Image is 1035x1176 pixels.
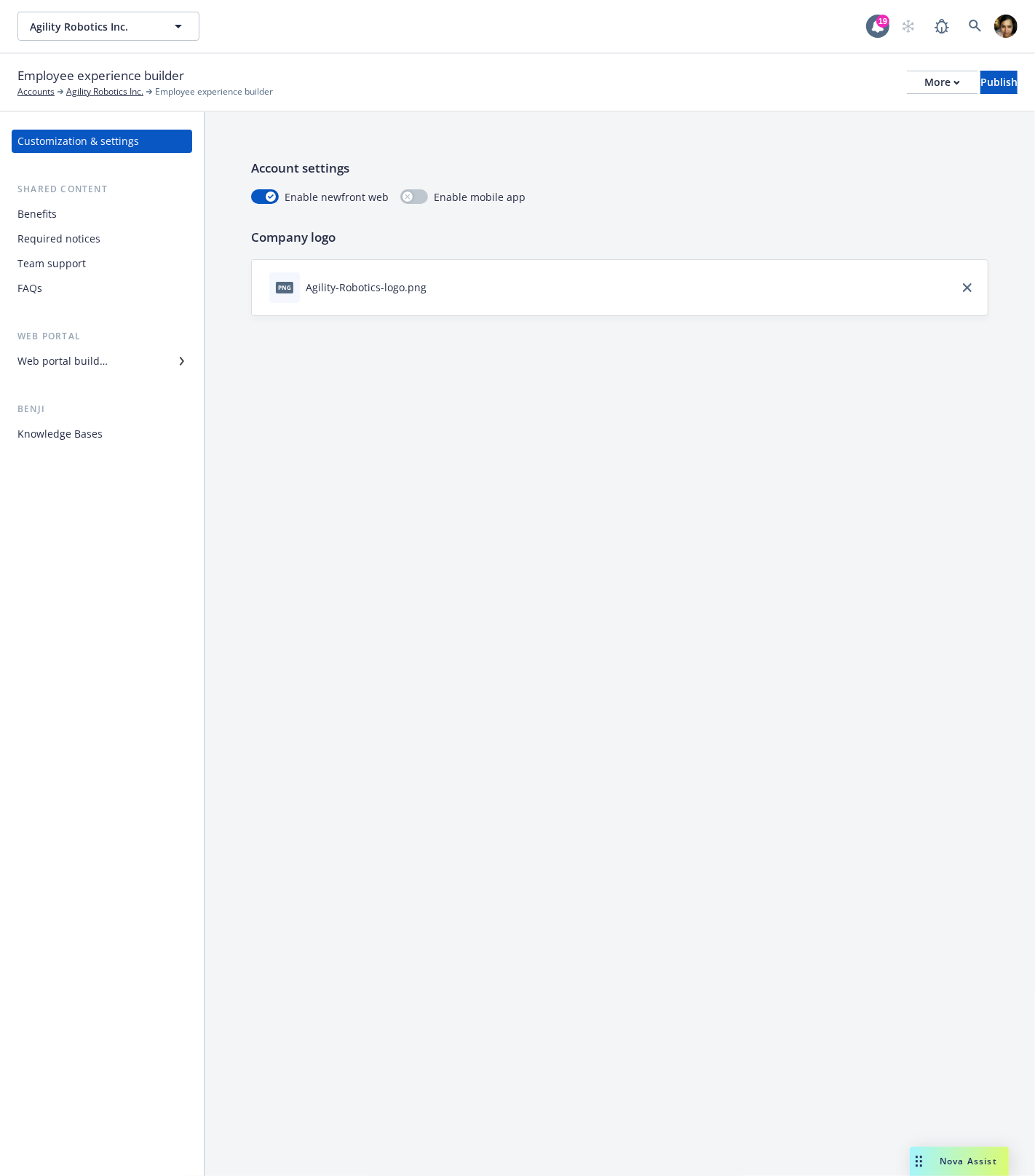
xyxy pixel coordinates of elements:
[876,15,889,28] div: 19
[12,182,192,197] div: Shared content
[285,189,389,205] span: Enable newfront web
[910,1147,928,1176] div: Drag to move
[66,85,143,98] a: Agility Robotics Inc.
[432,280,444,295] button: download file
[980,71,1018,93] div: Publish
[251,228,988,247] p: Company logo
[12,202,192,226] a: Benefits
[12,252,192,275] a: Team support
[306,280,427,295] div: Agility-Robotics-logo.png
[17,66,184,85] span: Employee experience builder
[12,329,192,344] div: Web portal
[17,422,103,446] div: Knowledge Bases
[924,71,960,93] div: More
[30,19,156,34] span: Agility Robotics Inc.
[17,85,55,98] a: Accounts
[12,402,192,417] div: Benji
[17,130,139,153] div: Customization & settings
[17,227,100,250] div: Required notices
[17,277,42,300] div: FAQs
[980,71,1018,94] button: Publish
[17,202,57,226] div: Benefits
[894,12,923,41] a: Start snowing
[12,350,192,373] a: Web portal builder
[251,159,988,178] p: Account settings
[434,189,526,205] span: Enable mobile app
[959,279,976,296] a: close
[276,282,293,293] span: png
[17,350,108,373] div: Web portal builder
[994,15,1018,38] img: photo
[155,85,273,98] span: Employee experience builder
[907,71,977,94] button: More
[17,252,86,275] div: Team support
[12,227,192,250] a: Required notices
[910,1147,1009,1176] button: Nova Assist
[12,130,192,153] a: Customization & settings
[17,12,199,41] button: Agility Robotics Inc.
[12,422,192,446] a: Knowledge Bases
[940,1155,997,1167] span: Nova Assist
[961,12,990,41] a: Search
[12,277,192,300] a: FAQs
[927,12,956,41] a: Report a Bug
